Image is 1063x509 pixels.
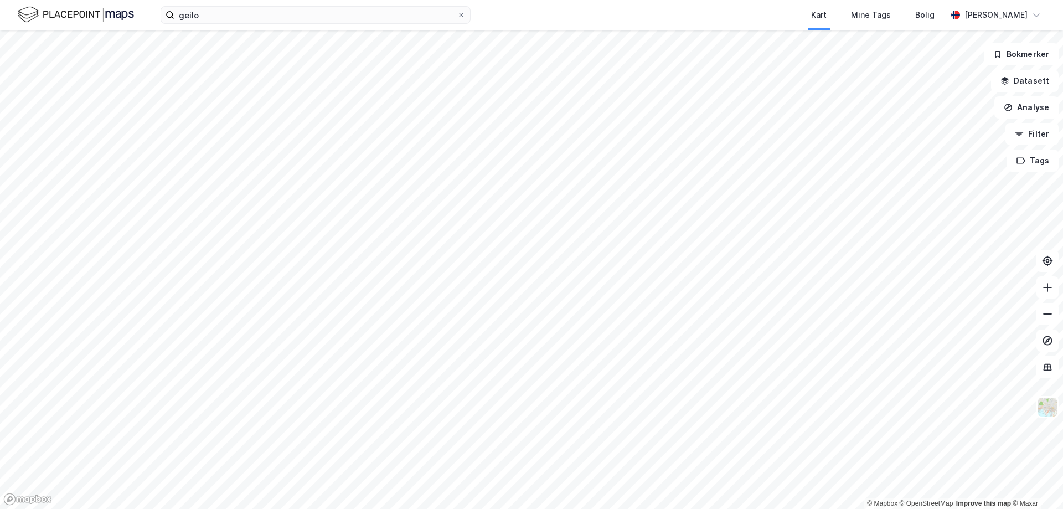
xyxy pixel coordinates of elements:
[900,500,953,507] a: OpenStreetMap
[811,8,827,22] div: Kart
[994,96,1059,119] button: Analyse
[867,500,897,507] a: Mapbox
[1037,397,1058,418] img: Z
[964,8,1028,22] div: [PERSON_NAME]
[1005,123,1059,145] button: Filter
[1008,456,1063,509] div: Kontrollprogram for chat
[1008,456,1063,509] iframe: Chat Widget
[851,8,891,22] div: Mine Tags
[984,43,1059,65] button: Bokmerker
[174,7,457,23] input: Søk på adresse, matrikkel, gårdeiere, leietakere eller personer
[915,8,935,22] div: Bolig
[991,70,1059,92] button: Datasett
[1007,150,1059,172] button: Tags
[18,5,134,24] img: logo.f888ab2527a4732fd821a326f86c7f29.svg
[3,493,52,506] a: Mapbox homepage
[956,500,1011,507] a: Improve this map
